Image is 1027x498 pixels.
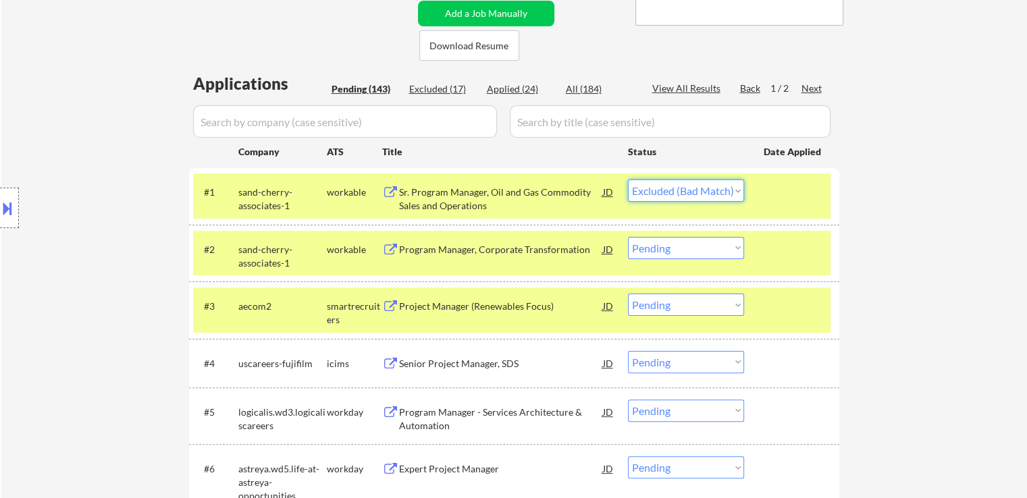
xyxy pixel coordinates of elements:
[409,82,477,96] div: Excluded (17)
[327,186,382,199] div: workable
[399,186,603,212] div: Sr. Program Manager, Oil and Gas Commodity Sales and Operations
[327,300,382,326] div: smartrecruiters
[399,300,603,313] div: Project Manager (Renewables Focus)
[602,237,615,261] div: JD
[418,1,554,26] button: Add a Job Manually
[238,406,327,432] div: logicalis.wd3.logicaliscareers
[419,30,519,61] button: Download Resume
[238,186,327,212] div: sand-cherry-associates-1
[628,139,744,163] div: Status
[204,406,228,419] div: #5
[801,82,823,95] div: Next
[238,145,327,159] div: Company
[327,357,382,370] div: icims
[652,82,725,95] div: View All Results
[399,357,603,370] div: Senior Project Manager, SDS
[327,462,382,476] div: workday
[602,351,615,375] div: JD
[487,82,554,96] div: Applied (24)
[193,76,327,92] div: Applications
[770,82,801,95] div: 1 / 2
[238,243,327,269] div: sand-cherry-associates-1
[510,105,831,138] input: Search by title (case sensitive)
[566,82,633,96] div: All (184)
[399,406,603,432] div: Program Manager - Services Architecture & Automation
[764,145,823,159] div: Date Applied
[399,243,603,256] div: Program Manager, Corporate Transformation
[399,462,603,476] div: Expert Project Manager
[740,82,762,95] div: Back
[602,456,615,480] div: JD
[204,462,228,476] div: #6
[602,294,615,318] div: JD
[204,357,228,370] div: #4
[238,300,327,313] div: aecom2
[327,243,382,256] div: workable
[602,179,615,204] div: JD
[193,105,497,138] input: Search by company (case sensitive)
[327,406,382,419] div: workday
[327,145,382,159] div: ATS
[238,357,327,370] div: uscareers-fujifilm
[602,399,615,424] div: JD
[382,145,615,159] div: Title
[332,82,399,96] div: Pending (143)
